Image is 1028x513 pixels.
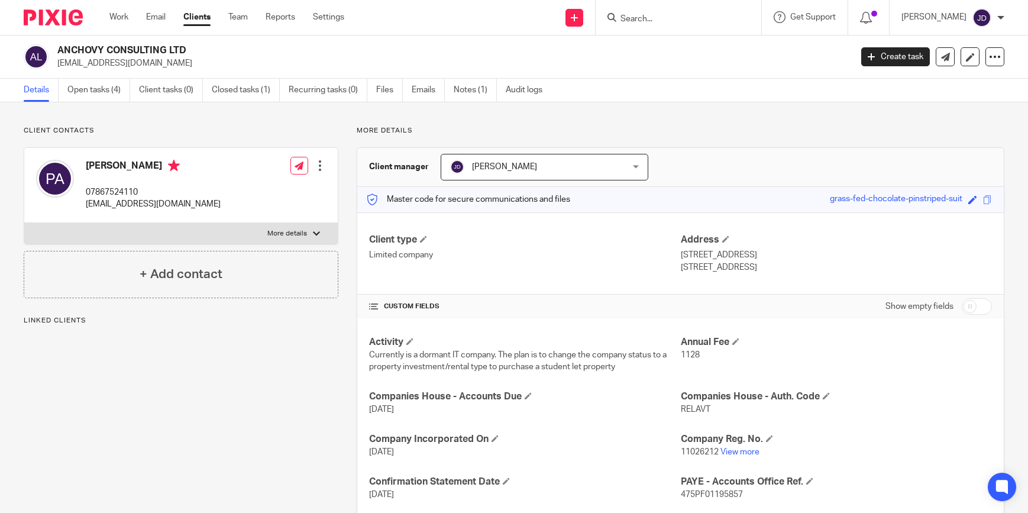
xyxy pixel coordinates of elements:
[506,79,551,102] a: Audit logs
[57,44,686,57] h2: ANCHOVY CONSULTING LTD
[454,79,497,102] a: Notes (1)
[24,316,338,325] p: Linked clients
[86,186,221,198] p: 07867524110
[109,11,128,23] a: Work
[357,126,1004,135] p: More details
[885,301,953,312] label: Show empty fields
[681,448,719,456] span: 11026212
[369,491,394,499] span: [DATE]
[212,79,280,102] a: Closed tasks (1)
[369,448,394,456] span: [DATE]
[681,262,992,273] p: [STREET_ADDRESS]
[267,229,307,238] p: More details
[140,265,222,283] h4: + Add contact
[57,57,843,69] p: [EMAIL_ADDRESS][DOMAIN_NAME]
[861,47,930,66] a: Create task
[369,405,394,414] span: [DATE]
[369,234,680,246] h4: Client type
[369,476,680,488] h4: Confirmation Statement Date
[681,476,992,488] h4: PAYE - Accounts Office Ref.
[369,302,680,311] h4: CUSTOM FIELDS
[86,160,221,175] h4: [PERSON_NAME]
[681,405,710,414] span: RELAVT
[36,160,74,198] img: svg%3E
[369,351,667,371] span: Currently is a dormant IT company. The plan is to change the company status to a property investm...
[266,11,295,23] a: Reports
[67,79,130,102] a: Open tasks (4)
[369,433,680,446] h4: Company Incorporated On
[681,351,700,359] span: 1128
[681,391,992,403] h4: Companies House - Auth. Code
[681,249,992,261] p: [STREET_ADDRESS]
[720,448,759,456] a: View more
[24,79,59,102] a: Details
[901,11,966,23] p: [PERSON_NAME]
[183,11,211,23] a: Clients
[472,163,537,171] span: [PERSON_NAME]
[146,11,166,23] a: Email
[681,234,992,246] h4: Address
[619,14,726,25] input: Search
[366,193,570,205] p: Master code for secure communications and files
[972,8,991,27] img: svg%3E
[289,79,367,102] a: Recurring tasks (0)
[24,44,49,69] img: svg%3E
[24,126,338,135] p: Client contacts
[450,160,464,174] img: svg%3E
[369,391,680,403] h4: Companies House - Accounts Due
[790,13,836,21] span: Get Support
[369,249,680,261] p: Limited company
[376,79,403,102] a: Files
[369,336,680,349] h4: Activity
[139,79,203,102] a: Client tasks (0)
[86,198,221,210] p: [EMAIL_ADDRESS][DOMAIN_NAME]
[168,160,180,172] i: Primary
[369,161,429,173] h3: Client manager
[681,491,743,499] span: 475PF01195857
[681,336,992,349] h4: Annual Fee
[412,79,445,102] a: Emails
[313,11,344,23] a: Settings
[681,433,992,446] h4: Company Reg. No.
[830,193,962,207] div: grass-fed-chocolate-pinstriped-suit
[228,11,248,23] a: Team
[24,9,83,25] img: Pixie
